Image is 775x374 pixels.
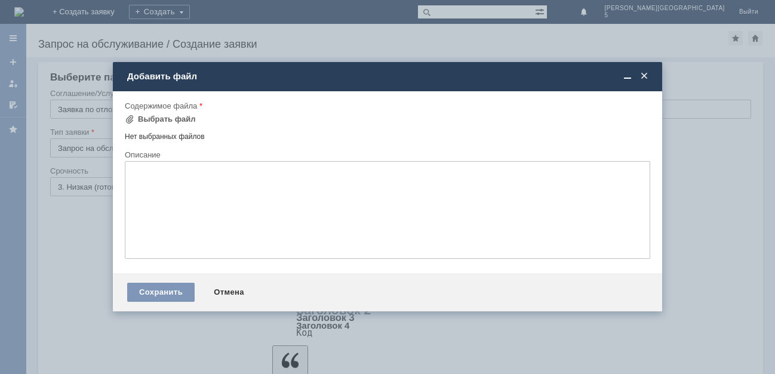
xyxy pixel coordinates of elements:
[138,115,196,124] div: Выбрать файл
[125,151,648,159] div: Описание
[125,128,650,141] div: Нет выбранных файлов
[125,102,648,110] div: Содержимое файла
[622,71,633,82] span: Свернуть (Ctrl + M)
[638,71,650,82] span: Закрыть
[5,5,174,14] div: прошу удалить отл чек
[127,71,650,82] div: Добавить файл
